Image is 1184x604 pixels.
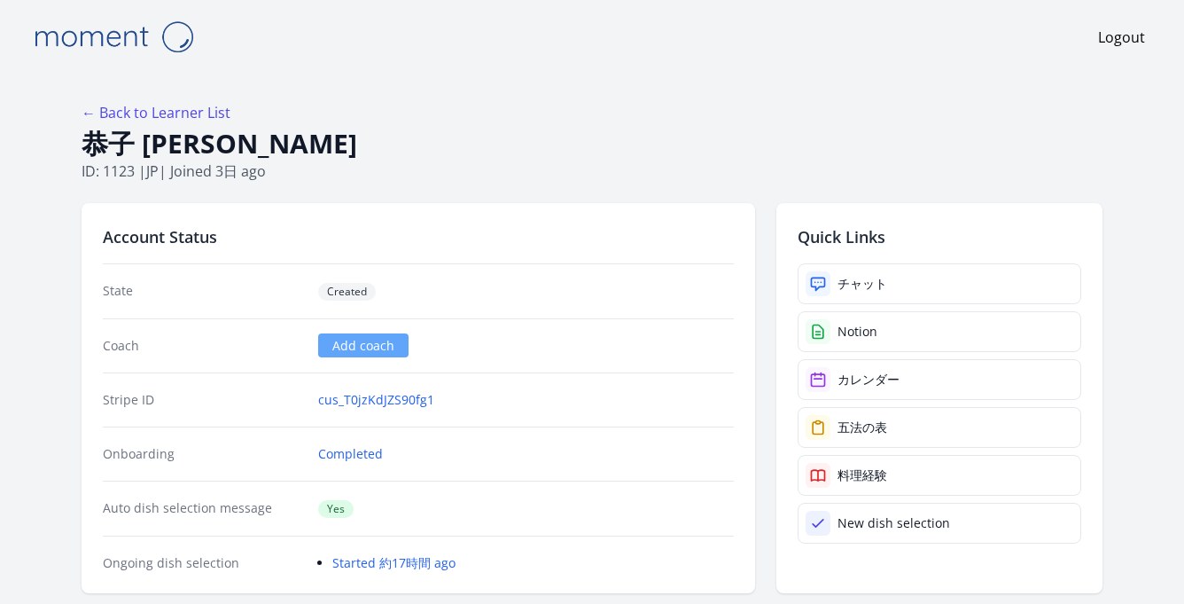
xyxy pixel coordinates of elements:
h2: Account Status [103,224,734,249]
h1: 恭子 [PERSON_NAME] [82,127,1102,161]
dt: Stripe ID [103,391,304,409]
span: Created [318,283,376,301]
div: New dish selection [837,514,950,532]
dt: Coach [103,337,304,355]
a: cus_T0jzKdJZS90fg1 [318,391,434,409]
div: 料理経験 [837,467,887,484]
span: Yes [318,500,354,518]
dt: Auto dish selection message [103,499,304,518]
div: カレンダー [837,371,900,388]
p: ID: 1123 | | Joined 3日 ago [82,161,1102,182]
img: Moment [25,14,202,59]
dt: Ongoing dish selection [103,554,304,572]
span: jp [146,161,159,181]
a: Add coach [318,333,409,357]
a: 五法の表 [798,407,1081,448]
div: 五法の表 [837,419,887,436]
div: チャット [837,275,887,293]
a: Started 約17時間 ago [332,554,456,571]
a: ← Back to Learner List [82,103,230,122]
a: Logout [1098,27,1145,48]
dt: State [103,282,304,301]
dt: Onboarding [103,445,304,463]
div: Notion [837,323,877,341]
a: Completed [318,445,383,463]
a: Notion [798,311,1081,352]
a: チャット [798,263,1081,304]
a: カレンダー [798,359,1081,400]
h2: Quick Links [798,224,1081,249]
a: 料理経験 [798,455,1081,496]
a: New dish selection [798,503,1081,544]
